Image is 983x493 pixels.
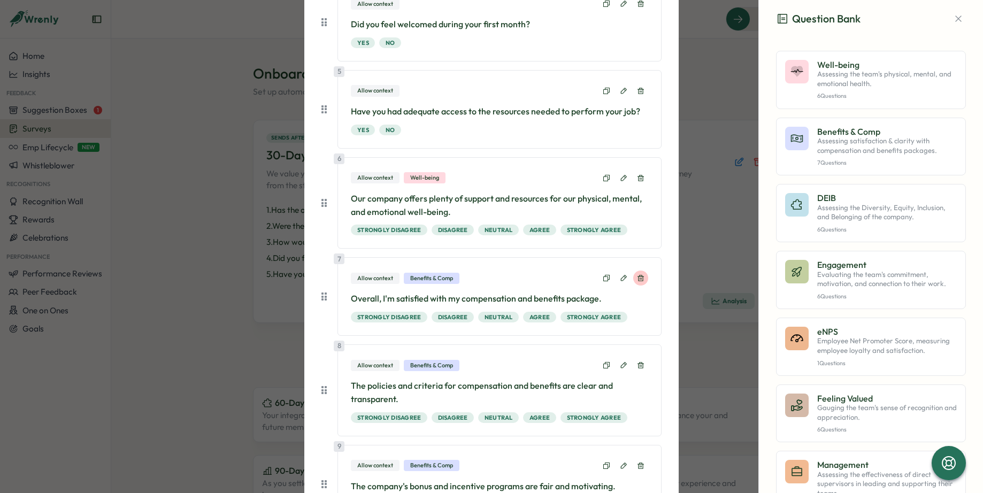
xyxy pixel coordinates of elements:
div: Benefits & Comp [404,360,459,371]
span: Disagree [438,413,468,422]
h3: Question Bank [776,11,861,27]
div: Allow context [351,273,400,284]
p: 7 Questions [817,159,957,166]
p: The company's bonus and incentive programs are fair and motivating. [351,480,648,493]
span: Neutral [485,225,513,235]
div: Allow context [351,460,400,471]
span: No [386,125,395,135]
span: Yes [357,125,369,135]
div: 8 [334,341,344,351]
span: Neutral [485,413,513,422]
div: 5 [334,66,344,77]
div: Benefits & Comp [404,460,459,471]
span: Yes [357,38,369,48]
p: Did you feel welcomed during your first month? [351,18,648,31]
p: Assessing the Diversity, Equity, Inclusion, and Belonging of the company. [817,203,957,222]
div: 7 [334,253,344,264]
p: Evaluating the team's commitment, motivation, and connection to their work. [817,270,957,289]
div: Allow context [351,360,400,371]
div: 6 [334,153,344,164]
span: Strongly Agree [567,413,621,422]
p: Our company offers plenty of support and resources for our physical, mental, and emotional well-b... [351,192,648,219]
button: Benefits & CompAssessing satisfaction & clarity with compensation and benefits packages.7Questions [776,118,966,176]
button: Well-beingAssessing the team's physical, mental, and emotional health.6Questions [776,51,966,109]
p: 6 Questions [817,426,957,433]
p: Assessing satisfaction & clarity with compensation and benefits packages. [817,136,957,155]
span: Strongly Disagree [357,413,421,422]
p: Have you had adequate access to the resources needed to perform your job? [351,105,648,118]
span: Neutral [485,312,513,322]
p: Gauging the team's sense of recognition and appreciation. [817,403,957,422]
span: Agree [529,312,550,322]
p: 6 Questions [817,93,957,99]
span: Strongly Agree [567,312,621,322]
span: Strongly Disagree [357,312,421,322]
p: Well-being [817,60,957,70]
span: Agree [529,225,550,235]
p: Feeling Valued [817,394,957,403]
span: Disagree [438,225,468,235]
p: 1 Questions [817,360,957,367]
p: eNPS [817,327,957,336]
div: 9 [334,441,344,452]
p: 6 Questions [817,293,957,300]
div: Allow context [351,85,400,96]
p: Management [817,460,957,469]
span: No [386,38,395,48]
p: Assessing the team's physical, mental, and emotional health. [817,70,957,88]
p: Overall, I'm satisfied with my compensation and benefits package. [351,292,648,305]
div: Well-being [404,172,446,183]
div: Benefits & Comp [404,273,459,284]
p: 6 Questions [817,226,957,233]
p: The policies and criteria for compensation and benefits are clear and transparent. [351,379,648,406]
span: Disagree [438,312,468,322]
span: Strongly Disagree [357,225,421,235]
button: eNPSEmployee Net Promoter Score, measuring employee loyalty and satisfaction.1Questions [776,318,966,376]
p: Engagement [817,260,957,269]
p: Benefits & Comp [817,127,957,136]
p: Employee Net Promoter Score, measuring employee loyalty and satisfaction. [817,336,957,355]
button: DEIBAssessing the Diversity, Equity, Inclusion, and Belonging of the company.6Questions [776,184,966,242]
button: Feeling ValuedGauging the team's sense of recognition and appreciation.6Questions [776,384,966,443]
button: EngagementEvaluating the team's commitment, motivation, and connection to their work.6Questions [776,251,966,309]
span: Agree [529,413,550,422]
div: Allow context [351,172,400,183]
span: Strongly Agree [567,225,621,235]
p: DEIB [817,193,957,203]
